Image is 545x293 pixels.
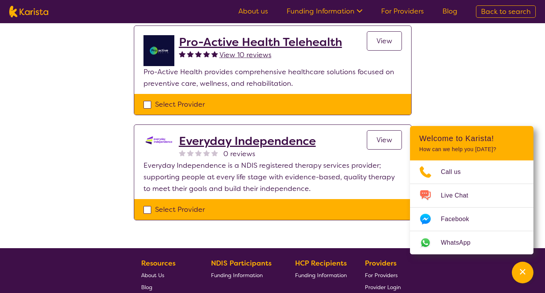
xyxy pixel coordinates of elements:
button: Channel Menu [512,262,533,283]
img: kdssqoqrr0tfqzmv8ac0.png [143,134,174,146]
a: About Us [141,269,193,281]
h2: Welcome to Karista! [419,134,524,143]
img: fullstar [203,51,210,57]
a: Provider Login [365,281,401,293]
span: Back to search [481,7,531,16]
span: Funding Information [211,272,263,279]
span: For Providers [365,272,398,279]
img: Karista logo [9,6,48,17]
a: Funding Information [211,269,277,281]
a: Funding Information [287,7,363,16]
span: 0 reviews [223,148,255,160]
b: HCP Recipients [295,259,347,268]
span: Funding Information [295,272,347,279]
span: Call us [441,166,470,178]
a: For Providers [381,7,424,16]
ul: Choose channel [410,160,533,254]
b: Resources [141,259,175,268]
img: nonereviewstar [195,150,202,156]
b: Providers [365,259,397,268]
span: View 10 reviews [219,50,272,60]
div: Channel Menu [410,126,533,254]
a: View [367,31,402,51]
a: Blog [141,281,193,293]
span: Provider Login [365,284,401,291]
a: View [367,130,402,150]
a: View 10 reviews [219,49,272,61]
img: fullstar [179,51,186,57]
img: nonereviewstar [179,150,186,156]
a: Back to search [476,5,536,18]
b: NDIS Participants [211,259,272,268]
img: ymlb0re46ukcwlkv50cv.png [143,35,174,66]
a: About us [238,7,268,16]
a: Pro-Active Health Telehealth [179,35,342,49]
img: nonereviewstar [187,150,194,156]
p: How can we help you [DATE]? [419,146,524,153]
img: nonereviewstar [203,150,210,156]
img: nonereviewstar [211,150,218,156]
p: Everyday Independence is a NDIS registered therapy services provider; supporting people at every ... [143,160,402,194]
span: Blog [141,284,152,291]
span: Live Chat [441,190,478,201]
span: About Us [141,272,164,279]
span: View [376,36,392,46]
span: Facebook [441,213,478,225]
a: For Providers [365,269,401,281]
img: fullstar [211,51,218,57]
a: Funding Information [295,269,347,281]
span: View [376,135,392,145]
a: Web link opens in a new tab. [410,231,533,254]
a: Everyday Independence [179,134,316,148]
p: Pro-Active Health provides comprehensive healthcare solutions focused on preventive care, wellnes... [143,66,402,89]
span: WhatsApp [441,237,480,249]
img: fullstar [195,51,202,57]
img: fullstar [187,51,194,57]
a: Blog [442,7,457,16]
